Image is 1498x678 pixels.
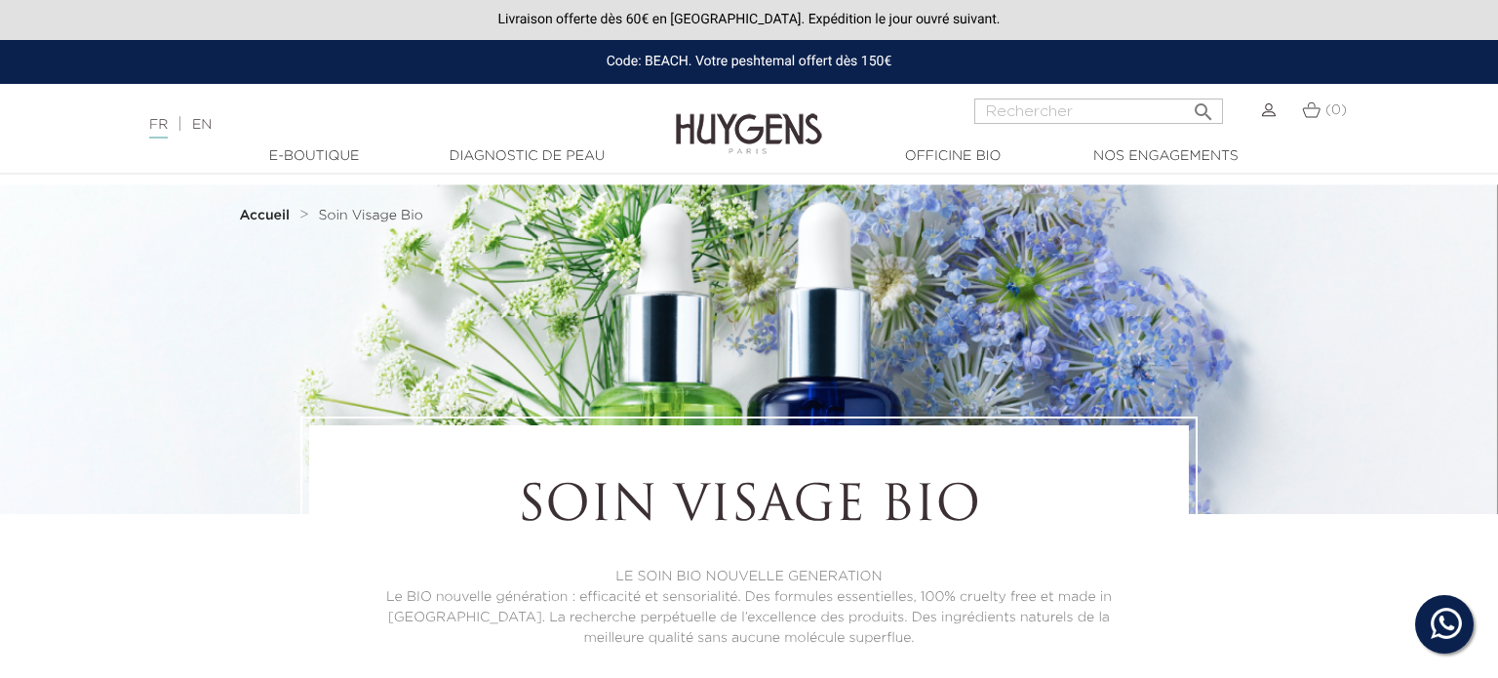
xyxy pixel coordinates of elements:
[139,113,610,137] div: |
[429,146,624,167] a: Diagnostic de peau
[319,208,423,223] a: Soin Visage Bio
[1186,93,1221,119] button: 
[363,567,1135,587] p: LE SOIN BIO NOUVELLE GENERATION
[217,146,412,167] a: E-Boutique
[239,209,290,222] strong: Accueil
[192,118,212,132] a: EN
[239,208,294,223] a: Accueil
[319,209,423,222] span: Soin Visage Bio
[363,479,1135,538] h1: Soin Visage Bio
[363,587,1135,649] p: Le BIO nouvelle génération : efficacité et sensorialité. Des formules essentielles, 100% cruelty ...
[676,82,822,157] img: Huygens
[1325,103,1347,117] span: (0)
[149,118,168,139] a: FR
[1068,146,1263,167] a: Nos engagements
[1192,95,1215,118] i: 
[974,99,1223,124] input: Rechercher
[855,146,1050,167] a: Officine Bio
